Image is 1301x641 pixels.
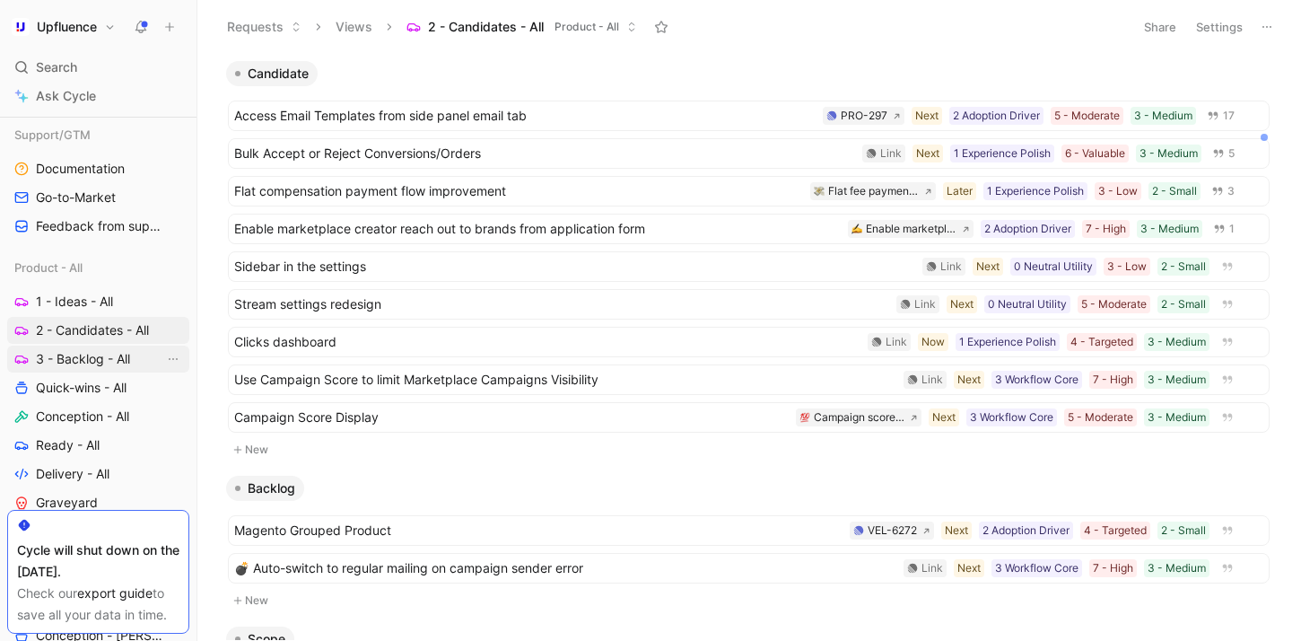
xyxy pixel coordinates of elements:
[234,331,860,353] span: Clicks dashboard
[234,143,855,164] span: Bulk Accept or Reject Conversions/Orders
[1140,220,1199,238] div: 3 - Medium
[916,145,939,162] div: Next
[1148,333,1206,351] div: 3 - Medium
[995,371,1078,389] div: 3 Workflow Core
[36,465,109,483] span: Delivery - All
[7,254,189,516] div: Product - All1 - Ideas - All2 - Candidates - All3 - Backlog - AllView actionsQuick-wins - AllConc...
[234,558,896,579] span: 💣 Auto-switch to regular mailing on campaign sender error
[7,346,189,373] a: 3 - Backlog - AllView actions
[814,186,825,197] img: 💸
[36,350,130,368] span: 3 - Backlog - All
[398,13,645,40] button: 2 - Candidates - AllProduct - All
[950,295,974,313] div: Next
[828,182,919,200] div: Flat fee payment flow improvement
[17,583,179,626] div: Check our to save all your data in time.
[1161,295,1206,313] div: 2 - Small
[1188,14,1251,40] button: Settings
[228,251,1270,282] a: Sidebar in the settings2 - Small3 - Low0 Neutral UtilityNextLink
[7,155,189,182] a: Documentation
[1068,408,1133,426] div: 5 - Moderate
[234,218,841,240] span: Enable marketplace creator reach out to brands from application form
[880,145,902,162] div: Link
[36,293,113,311] span: 1 - Ideas - All
[17,540,179,583] div: Cycle will shut down on the [DATE].
[234,294,889,315] span: Stream settings redesign
[1065,145,1125,162] div: 6 - Valuable
[228,515,1270,546] a: Magento Grouped Product2 - Small4 - Targeted2 Adoption DriverNextVEL-6272
[37,19,97,35] h1: Upfluence
[219,476,1279,612] div: BacklogNew
[921,371,943,389] div: Link
[7,374,189,401] a: Quick-wins - All
[954,145,1051,162] div: 1 Experience Polish
[984,220,1071,238] div: 2 Adoption Driver
[248,479,295,497] span: Backlog
[228,327,1270,357] a: Clicks dashboard3 - Medium4 - Targeted1 Experience PolishNowLink
[1209,144,1238,163] button: 5
[932,408,956,426] div: Next
[7,121,189,148] div: Support/GTM
[36,494,98,512] span: Graveyard
[36,217,165,235] span: Feedback from support
[914,295,936,313] div: Link
[1139,145,1198,162] div: 3 - Medium
[1227,186,1235,197] span: 3
[1093,559,1133,577] div: 7 - High
[921,333,945,351] div: Now
[1107,258,1147,276] div: 3 - Low
[219,61,1279,461] div: CandidateNew
[228,289,1270,320] a: Stream settings redesign2 - Small5 - Moderate0 Neutral UtilityNextLink
[799,412,810,423] img: 💯
[327,13,380,40] button: Views
[1134,107,1192,125] div: 3 - Medium
[554,18,619,36] span: Product - All
[234,520,843,541] span: Magento Grouped Product
[428,18,544,36] span: 2 - Candidates - All
[982,522,1070,540] div: 2 Adoption Driver
[1161,258,1206,276] div: 2 - Small
[228,138,1270,169] a: Bulk Accept or Reject Conversions/Orders3 - Medium6 - Valuable1 Experience PolishNextLink5
[814,408,904,426] div: Campaign score display
[36,436,100,454] span: Ready - All
[7,14,120,40] button: UpfluenceUpfluence
[1054,107,1120,125] div: 5 - Moderate
[987,182,1084,200] div: 1 Experience Polish
[1070,333,1133,351] div: 4 - Targeted
[248,65,309,83] span: Candidate
[1209,219,1238,239] button: 1
[915,107,939,125] div: Next
[953,107,1040,125] div: 2 Adoption Driver
[995,559,1078,577] div: 3 Workflow Core
[1228,148,1235,159] span: 5
[7,317,189,344] a: 2 - Candidates - All
[228,402,1270,433] a: Campaign Score Display3 - Medium5 - Moderate3 Workflow CoreNext💯Campaign score display
[7,213,189,240] a: Feedback from support
[1148,408,1206,426] div: 3 - Medium
[957,559,981,577] div: Next
[1161,522,1206,540] div: 2 - Small
[957,371,981,389] div: Next
[1086,220,1126,238] div: 7 - High
[234,407,789,428] span: Campaign Score Display
[7,403,189,430] a: Conception - All
[1136,14,1184,40] button: Share
[234,369,896,391] span: Use Campaign Score to limit Marketplace Campaigns Visibility
[226,476,304,501] button: Backlog
[868,522,917,540] div: VEL-6272
[226,590,1271,611] button: New
[228,214,1270,244] a: Enable marketplace creator reach out to brands from application form3 - Medium7 - High2 Adoption ...
[945,522,968,540] div: Next
[36,85,96,107] span: Ask Cycle
[7,489,189,516] a: Graveyard
[77,585,153,601] a: export guide
[1148,559,1206,577] div: 3 - Medium
[14,126,91,144] span: Support/GTM
[947,182,973,200] div: Later
[219,13,310,40] button: Requests
[1229,224,1235,234] span: 1
[1093,371,1133,389] div: 7 - High
[7,432,189,459] a: Ready - All
[866,220,956,238] div: Enable marketplace creator reach out to brands from application form
[228,553,1270,584] a: 💣 Auto-switch to regular mailing on campaign sender error3 - Medium7 - High3 Workflow CoreNextLink
[1084,522,1147,540] div: 4 - Targeted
